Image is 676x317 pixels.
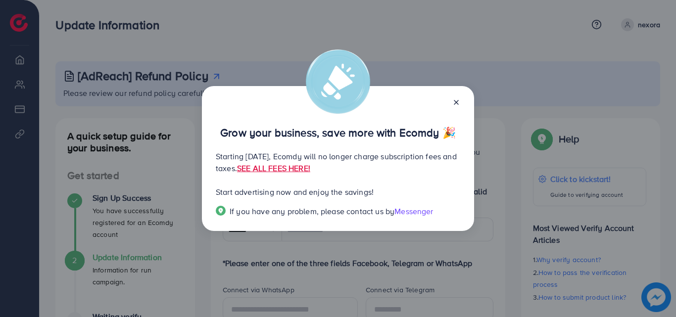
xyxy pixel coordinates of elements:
p: Starting [DATE], Ecomdy will no longer charge subscription fees and taxes. [216,150,460,174]
p: Start advertising now and enjoy the savings! [216,186,460,198]
a: SEE ALL FEES HERE! [237,163,310,174]
p: Grow your business, save more with Ecomdy 🎉 [216,127,460,138]
span: If you have any problem, please contact us by [230,206,394,217]
span: Messenger [394,206,433,217]
img: Popup guide [216,206,226,216]
img: alert [306,49,370,114]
